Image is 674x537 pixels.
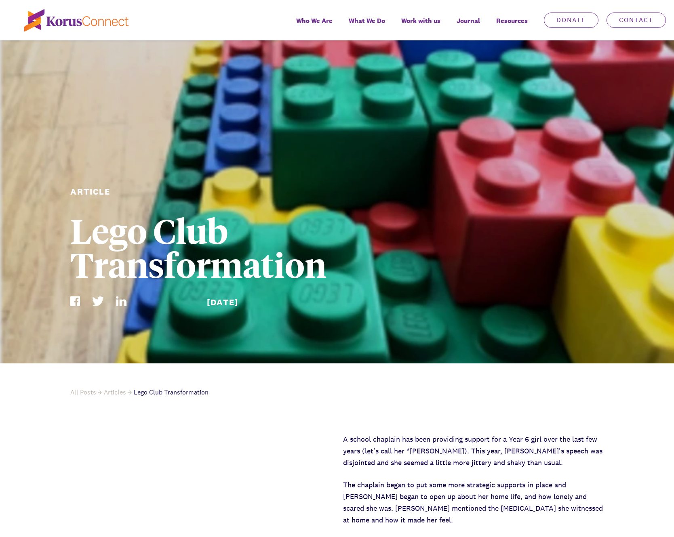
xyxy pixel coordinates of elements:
[449,11,488,40] a: Journal
[70,296,80,306] img: Facebook Icon
[343,434,604,468] p: A school chaplain has been providing support for a Year 6 girl over the last few years (let's cal...
[70,388,104,396] a: All Posts
[341,11,393,40] a: What We Do
[607,13,666,28] a: Contact
[393,11,449,40] a: Work with us
[343,479,604,526] p: The chaplain began to put some more strategic supports in place and [PERSON_NAME] began to open u...
[70,186,195,197] div: Article
[134,388,209,396] span: Lego Club Transformation
[296,15,333,27] span: Who We Are
[488,11,536,40] div: Resources
[24,9,128,31] img: korus-connect%2Fc5177985-88d5-491d-9cd7-4a1febad1357_logo.svg
[349,15,385,27] span: What We Do
[457,15,480,27] span: Journal
[207,296,331,308] div: [DATE]
[401,15,440,27] span: Work with us
[92,296,104,306] img: Twitter Icon
[104,388,134,396] a: Articles
[544,13,598,28] a: Donate
[70,213,468,281] h1: Lego Club Transformation
[116,296,126,306] img: LinkedIn Icon
[288,11,341,40] a: Who We Are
